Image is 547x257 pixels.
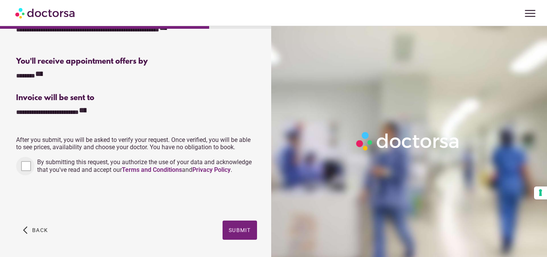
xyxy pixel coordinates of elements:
[16,183,133,213] iframe: reCAPTCHA
[37,158,252,173] span: By submitting this request, you authorize the use of your data and acknowledge that you've read a...
[223,221,257,240] button: Submit
[16,94,257,102] div: Invoice will be sent to
[122,166,182,173] a: Terms and Conditions
[192,166,231,173] a: Privacy Policy
[15,4,76,21] img: Doctorsa.com
[534,186,547,199] button: Your consent preferences for tracking technologies
[16,136,257,151] p: After you submit, you will be asked to verify your request. Once verified, you will be able to se...
[229,227,251,233] span: Submit
[16,57,257,66] div: You'll receive appointment offers by
[523,6,537,21] span: menu
[32,227,48,233] span: Back
[353,129,463,153] img: Logo-Doctorsa-trans-White-partial-flat.png
[20,221,51,240] button: arrow_back_ios Back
